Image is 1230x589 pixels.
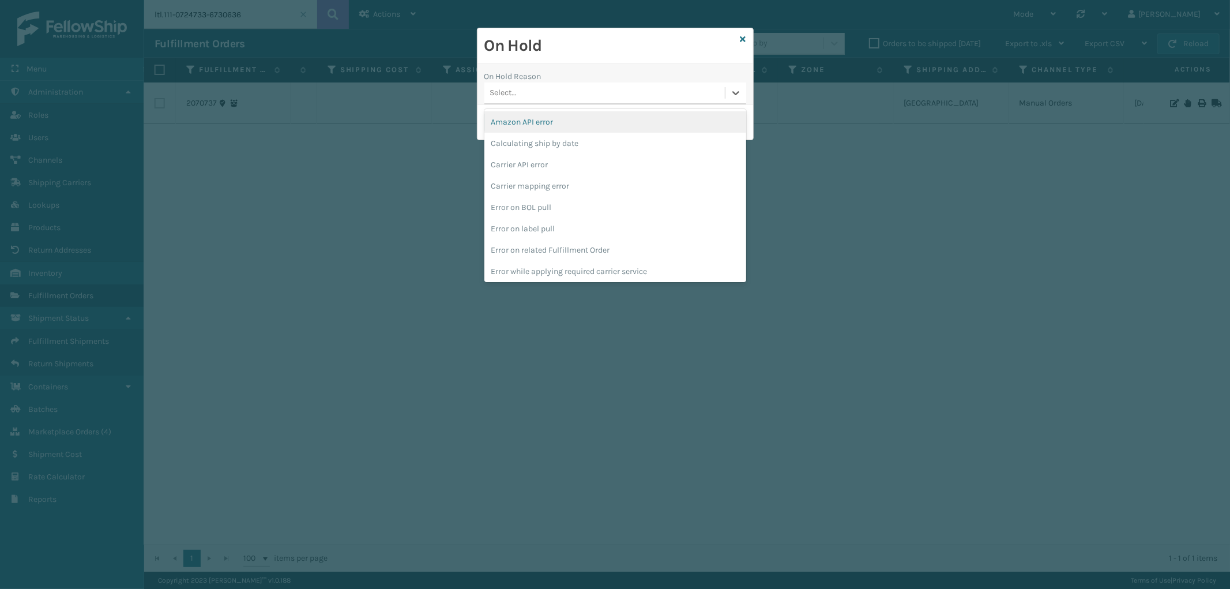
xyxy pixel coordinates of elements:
div: Amazon API error [484,111,746,133]
h2: On Hold [484,35,736,56]
div: Error on BOL pull [484,197,746,218]
div: Error on label pull [484,218,746,239]
div: Calculating ship by date [484,133,746,154]
div: Select... [490,87,517,99]
label: On Hold Reason [484,70,541,82]
div: Error on related Fulfillment Order [484,239,746,261]
div: Carrier API error [484,154,746,175]
div: Error while applying required carrier service [484,261,746,282]
div: Carrier mapping error [484,175,746,197]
